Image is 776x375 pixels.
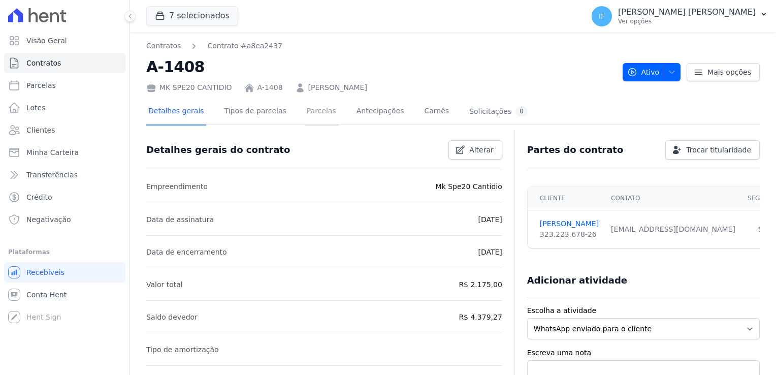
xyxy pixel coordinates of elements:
[605,186,741,210] th: Contato
[459,278,502,291] p: R$ 2.175,00
[26,147,79,158] span: Minha Carteira
[540,218,599,229] a: [PERSON_NAME]
[665,140,760,160] a: Trocar titularidade
[478,246,502,258] p: [DATE]
[26,214,71,225] span: Negativação
[146,213,214,226] p: Data de assinatura
[459,311,502,323] p: R$ 4.379,27
[422,99,451,126] a: Carnês
[540,229,599,240] div: 323.223.678-26
[4,75,125,96] a: Parcelas
[26,192,52,202] span: Crédito
[469,145,494,155] span: Alterar
[515,107,528,116] div: 0
[448,140,502,160] a: Alterar
[207,41,282,51] a: Contrato #a8ea2437
[146,246,227,258] p: Data de encerramento
[436,180,502,193] p: Mk Spe20 Cantidio
[584,2,776,30] button: IF [PERSON_NAME] [PERSON_NAME] Ver opções
[26,58,61,68] span: Contratos
[146,41,282,51] nav: Breadcrumb
[527,144,624,156] h3: Partes do contrato
[4,165,125,185] a: Transferências
[146,343,219,356] p: Tipo de amortização
[26,36,67,46] span: Visão Geral
[146,99,206,126] a: Detalhes gerais
[257,82,283,93] a: A-1408
[4,209,125,230] a: Negativação
[146,55,615,78] h2: A-1408
[4,30,125,51] a: Visão Geral
[467,99,530,126] a: Solicitações0
[146,311,198,323] p: Saldo devedor
[469,107,528,116] div: Solicitações
[618,17,756,25] p: Ver opções
[4,120,125,140] a: Clientes
[26,170,78,180] span: Transferências
[4,142,125,163] a: Minha Carteira
[146,180,208,193] p: Empreendimento
[26,267,64,277] span: Recebíveis
[686,145,751,155] span: Trocar titularidade
[354,99,406,126] a: Antecipações
[146,278,183,291] p: Valor total
[26,125,55,135] span: Clientes
[527,274,627,287] h3: Adicionar atividade
[528,186,605,210] th: Cliente
[305,99,338,126] a: Parcelas
[4,53,125,73] a: Contratos
[146,82,232,93] div: MK SPE20 CANTIDIO
[627,63,660,81] span: Ativo
[146,41,181,51] a: Contratos
[611,224,735,235] div: [EMAIL_ADDRESS][DOMAIN_NAME]
[146,144,290,156] h3: Detalhes gerais do contrato
[4,98,125,118] a: Lotes
[527,305,760,316] label: Escolha a atividade
[478,213,502,226] p: [DATE]
[26,103,46,113] span: Lotes
[623,63,681,81] button: Ativo
[222,99,288,126] a: Tipos de parcelas
[308,82,367,93] a: [PERSON_NAME]
[707,67,751,77] span: Mais opções
[8,246,121,258] div: Plataformas
[26,290,67,300] span: Conta Hent
[146,6,238,25] button: 7 selecionados
[599,13,605,20] span: IF
[26,80,56,90] span: Parcelas
[4,187,125,207] a: Crédito
[4,285,125,305] a: Conta Hent
[618,7,756,17] p: [PERSON_NAME] [PERSON_NAME]
[4,262,125,283] a: Recebíveis
[146,41,615,51] nav: Breadcrumb
[687,63,760,81] a: Mais opções
[527,348,760,358] label: Escreva uma nota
